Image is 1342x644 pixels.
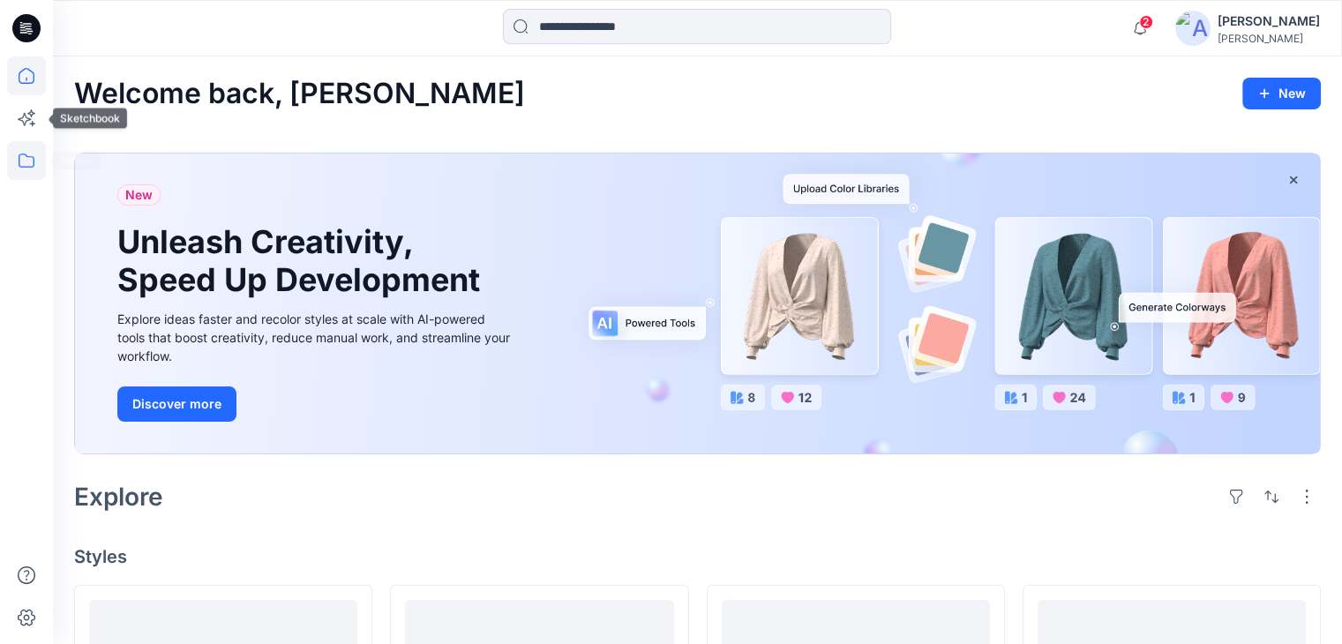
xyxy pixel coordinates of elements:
[125,184,153,206] span: New
[74,546,1321,567] h4: Styles
[1175,11,1211,46] img: avatar
[74,483,163,511] h2: Explore
[1139,15,1153,29] span: 2
[74,78,525,110] h2: Welcome back, [PERSON_NAME]
[117,386,514,422] a: Discover more
[117,310,514,365] div: Explore ideas faster and recolor styles at scale with AI-powered tools that boost creativity, red...
[1242,78,1321,109] button: New
[1218,11,1320,32] div: [PERSON_NAME]
[117,223,488,299] h1: Unleash Creativity, Speed Up Development
[117,386,236,422] button: Discover more
[1218,32,1320,45] div: [PERSON_NAME]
